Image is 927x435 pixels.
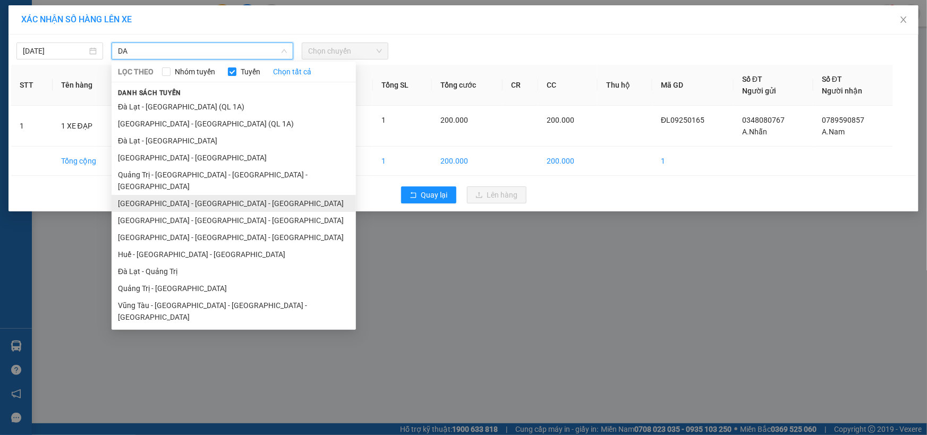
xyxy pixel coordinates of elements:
span: close [899,15,908,24]
span: Quay lại [421,189,448,201]
li: Huế - [GEOGRAPHIC_DATA] - [GEOGRAPHIC_DATA] [112,246,356,263]
li: [GEOGRAPHIC_DATA] - [GEOGRAPHIC_DATA] (QL 1A) [112,115,356,132]
th: Tổng SL [373,65,432,106]
input: 11/09/2025 [23,45,87,57]
li: Đà Lạt - Quảng Trị [112,263,356,280]
li: Vũng Tàu - [GEOGRAPHIC_DATA] - [GEOGRAPHIC_DATA] - [GEOGRAPHIC_DATA] [112,297,356,326]
span: Người gửi [742,87,776,95]
span: Số ĐT [822,75,842,83]
th: Tên hàng [53,65,122,106]
td: Tổng cộng [53,147,122,176]
th: Tổng cước [432,65,503,106]
th: STT [11,65,53,106]
td: 200.000 [538,147,598,176]
span: Tuyến [236,66,265,78]
li: [GEOGRAPHIC_DATA] - [GEOGRAPHIC_DATA] [112,149,356,166]
span: XÁC NHẬN SỐ HÀNG LÊN XE [21,14,132,24]
span: A.Nam [822,127,845,136]
td: 200.000 [432,147,503,176]
li: Đà Lạt - [GEOGRAPHIC_DATA] (QL 1A) [112,98,356,115]
button: Close [889,5,919,35]
span: 200.000 [547,116,574,124]
button: rollbackQuay lại [401,186,456,203]
li: [GEOGRAPHIC_DATA] - [GEOGRAPHIC_DATA] - [GEOGRAPHIC_DATA] [112,212,356,229]
th: CR [503,65,538,106]
li: Quảng Trị - [GEOGRAPHIC_DATA] - [GEOGRAPHIC_DATA] - [GEOGRAPHIC_DATA] [112,166,356,195]
button: uploadLên hàng [467,186,526,203]
a: Chọn tất cả [273,66,311,78]
li: Quảng Trị - [GEOGRAPHIC_DATA] [112,280,356,297]
li: Đà Lạt - [GEOGRAPHIC_DATA] [112,132,356,149]
span: A.Nhẫn [742,127,767,136]
span: Số ĐT [742,75,762,83]
td: 1 XE ĐẠP [53,106,122,147]
span: Nhóm tuyến [171,66,219,78]
span: down [281,48,287,54]
span: 0789590857 [822,116,864,124]
td: 1 [373,147,432,176]
span: Chọn chuyến [308,43,382,59]
th: CC [538,65,598,106]
span: Người nhận [822,87,862,95]
li: [GEOGRAPHIC_DATA] - [GEOGRAPHIC_DATA] - [GEOGRAPHIC_DATA] [112,229,356,246]
td: 1 [11,106,53,147]
td: 1 [652,147,734,176]
span: 200.000 [440,116,468,124]
span: 0348080767 [742,116,785,124]
span: Danh sách tuyến [112,88,188,98]
span: LỌC THEO [118,66,154,78]
th: Thu hộ [598,65,652,106]
li: [GEOGRAPHIC_DATA] - [GEOGRAPHIC_DATA] - [GEOGRAPHIC_DATA] [112,195,356,212]
span: rollback [410,191,417,200]
th: Mã GD [652,65,734,106]
span: ĐL09250165 [661,116,704,124]
span: 1 [381,116,386,124]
